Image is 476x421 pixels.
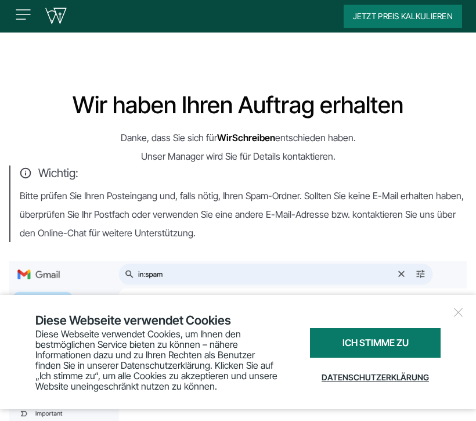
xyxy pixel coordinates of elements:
div: Ich stimme zu [310,328,441,358]
img: Menu open [14,5,33,24]
p: Danke, dass Sie sich für entschieden haben. [9,128,467,147]
div: Diese Webseite verwendet Cookies, um Ihnen den bestmöglichen Service bieten zu können – nähere In... [35,328,281,391]
div: Diese Webseite verwendet Cookies [35,312,441,328]
button: Jetzt Preis kalkulieren [344,5,462,28]
img: wirschreiben [44,8,67,25]
a: Datenschutzerklärung [310,364,441,391]
p: Bitte prüfen Sie Ihren Posteingang und, falls nötig, Ihren Spam-Ordner. Sollten Sie keine E-Mail ... [20,186,467,242]
span: Wichtig: [20,165,467,181]
h1: Wir haben Ihren Auftrag erhalten [9,93,467,117]
strong: WirSchreiben [217,132,275,143]
p: Unser Manager wird Sie für Details kontaktieren. [9,147,467,165]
